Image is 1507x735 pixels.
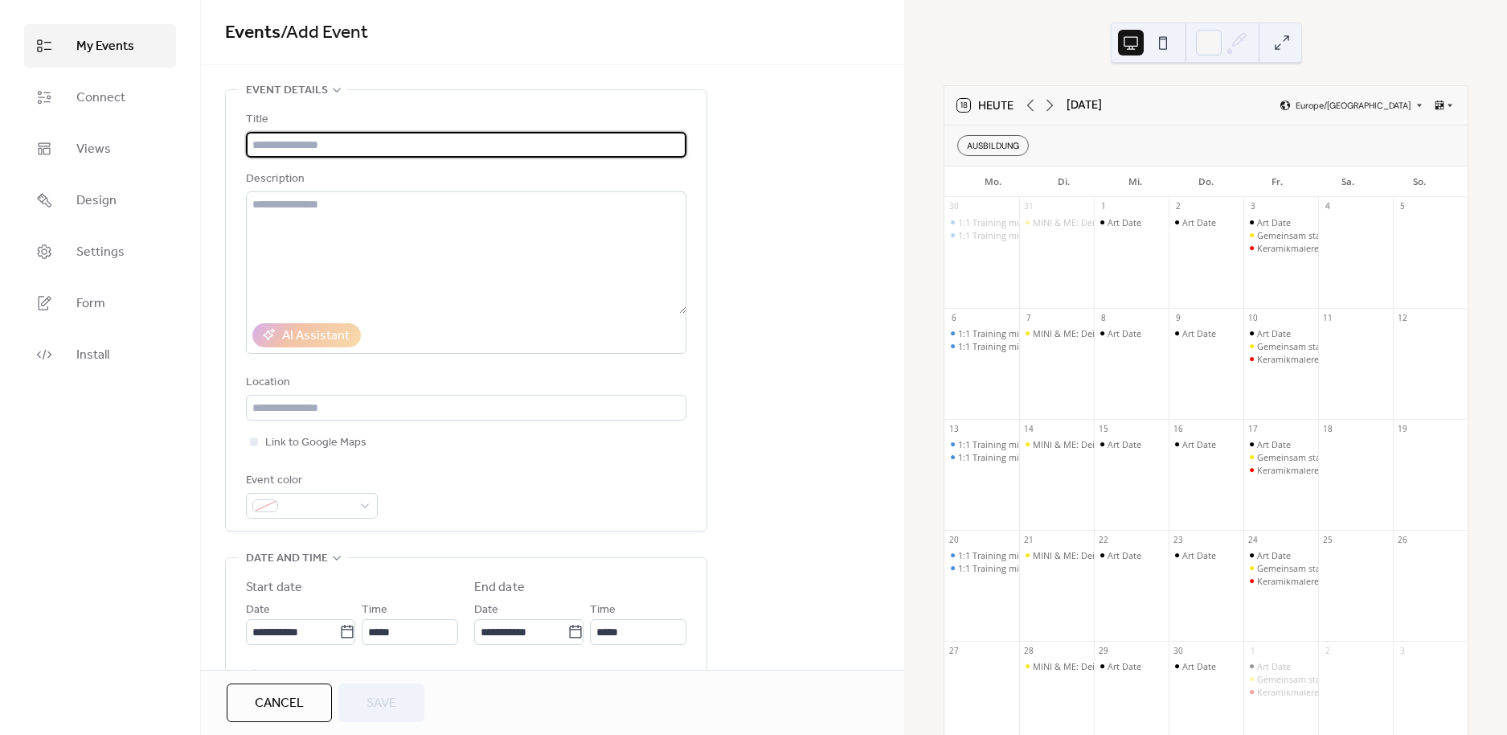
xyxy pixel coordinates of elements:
span: Link to Google Maps [265,433,367,453]
div: Gemeinsam stark: Kreativzeit für Kind & Eltern [1243,562,1318,574]
div: 14 [1023,423,1034,434]
div: 1:1 Training mit [PERSON_NAME] (digital oder 5020 [GEOGRAPHIC_DATA]) [958,451,1261,463]
div: 2 [1322,645,1333,656]
a: Install [24,333,176,376]
a: My Events [24,24,176,68]
span: My Events [76,37,134,56]
span: Date [474,601,498,620]
a: Cancel [227,684,332,722]
div: Art Date [1108,216,1141,228]
div: 18 [1322,423,1333,434]
div: Keramikmalerei: Gestalte deinen Selbstliebe-Anker [1243,575,1318,587]
div: 30 [1173,645,1184,656]
div: Fr. [1242,166,1312,197]
div: 27 [948,645,960,656]
div: MINI & ME: Dein Moment mit Baby [1019,327,1094,339]
span: / Add Event [281,15,368,51]
div: 1 [1247,645,1259,656]
div: Keramikmalerei: Gestalte deinen Selbstliebe-Anker [1243,464,1318,476]
div: 1:1 Training mit [PERSON_NAME] (digital oder 5020 [GEOGRAPHIC_DATA]) [958,549,1261,561]
div: Gemeinsam stark: Kreativzeit für Kind & Eltern [1257,229,1448,241]
div: 15 [1098,423,1109,434]
div: MINI & ME: Dein Moment mit Baby [1033,549,1177,561]
div: 30 [948,201,960,212]
div: 11 [1322,312,1333,323]
div: 23 [1173,534,1184,545]
div: 1:1 Training mit [PERSON_NAME] (digital oder 5020 [GEOGRAPHIC_DATA]) [958,229,1261,241]
div: Art Date [1257,660,1291,672]
div: Keramikmalerei: Gestalte deinen Selbstliebe-Anker [1243,242,1318,254]
div: Mi. [1100,166,1170,197]
div: 1:1 Training mit [PERSON_NAME] (digital oder 5020 [GEOGRAPHIC_DATA]) [958,340,1261,352]
div: 1:1 Training mit Caterina (digital oder 5020 Salzburg) [944,216,1019,228]
div: Art Date [1108,549,1141,561]
div: 16 [1173,423,1184,434]
div: Art Date [1182,216,1216,228]
div: 1:1 Training mit [PERSON_NAME] (digital oder 5020 [GEOGRAPHIC_DATA]) [958,438,1261,450]
div: Gemeinsam stark: Kreativzeit für Kind & Eltern [1257,340,1448,352]
span: Cancel [255,694,304,713]
div: Art Date [1257,549,1291,561]
div: 4 [1322,201,1333,212]
span: Settings [76,243,125,262]
a: Settings [24,230,176,273]
div: 9 [1173,312,1184,323]
div: Keramikmalerei: Gestalte deinen Selbstliebe-Anker [1257,575,1465,587]
div: MINI & ME: Dein Moment mit Baby [1033,660,1177,672]
div: MINI & ME: Dein Moment mit Baby [1033,327,1177,339]
div: Art Date [1169,660,1243,672]
div: 2 [1173,201,1184,212]
span: Design [76,191,117,211]
span: Install [76,346,109,365]
div: Art Date [1243,216,1318,228]
div: Art Date [1257,327,1291,339]
div: 24 [1247,534,1259,545]
div: Mo. [957,166,1028,197]
div: 1:1 Training mit Caterina (digital oder 5020 Salzburg) [944,229,1019,241]
div: 6 [948,312,960,323]
div: 21 [1023,534,1034,545]
div: Art Date [1243,327,1318,339]
div: 1:1 Training mit Caterina (digital oder 5020 Salzburg) [944,327,1019,339]
div: Art Date [1108,660,1141,672]
div: Keramikmalerei: Gestalte deinen Selbstliebe-Anker [1257,242,1465,254]
div: Keramikmalerei: Gestalte deinen Selbstliebe-Anker [1243,353,1318,365]
div: Art Date [1169,327,1243,339]
div: Art Date [1169,549,1243,561]
div: End date [474,578,525,597]
div: So. [1384,166,1455,197]
div: Di. [1028,166,1099,197]
div: Art Date [1094,327,1169,339]
div: Art Date [1094,216,1169,228]
span: Time [362,601,387,620]
div: Art Date [1182,660,1216,672]
div: Event color [246,471,375,491]
span: Connect [76,88,125,108]
div: 1:1 Training mit [PERSON_NAME] (digital oder 5020 [GEOGRAPHIC_DATA]) [958,327,1261,339]
span: Date and time [246,549,328,569]
div: AUSBILDUNG [957,135,1029,156]
div: 26 [1397,534,1408,545]
div: 10 [1247,312,1259,323]
div: MINI & ME: Dein Moment mit Baby [1033,438,1177,450]
div: Art Date [1243,549,1318,561]
div: Do. [1170,166,1241,197]
div: Art Date [1243,660,1318,672]
a: Events [225,15,281,51]
span: Event details [246,81,328,101]
div: Gemeinsam stark: Kreativzeit für Kind & Eltern [1243,451,1318,463]
div: 12 [1397,312,1408,323]
span: Date [246,601,270,620]
div: Gemeinsam stark: Kreativzeit für Kind & Eltern [1257,451,1448,463]
div: 29 [1098,645,1109,656]
div: Sa. [1312,166,1383,197]
button: 18Heute [952,95,1019,116]
div: 7 [1023,312,1034,323]
div: Art Date [1094,549,1169,561]
div: 3 [1247,201,1259,212]
div: 8 [1098,312,1109,323]
div: MINI & ME: Dein Moment mit Baby [1019,216,1094,228]
div: Gemeinsam stark: Kreativzeit für Kind & Eltern [1257,562,1448,574]
a: Connect [24,76,176,119]
div: Keramikmalerei: Gestalte deinen Selbstliebe-Anker [1243,686,1318,698]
